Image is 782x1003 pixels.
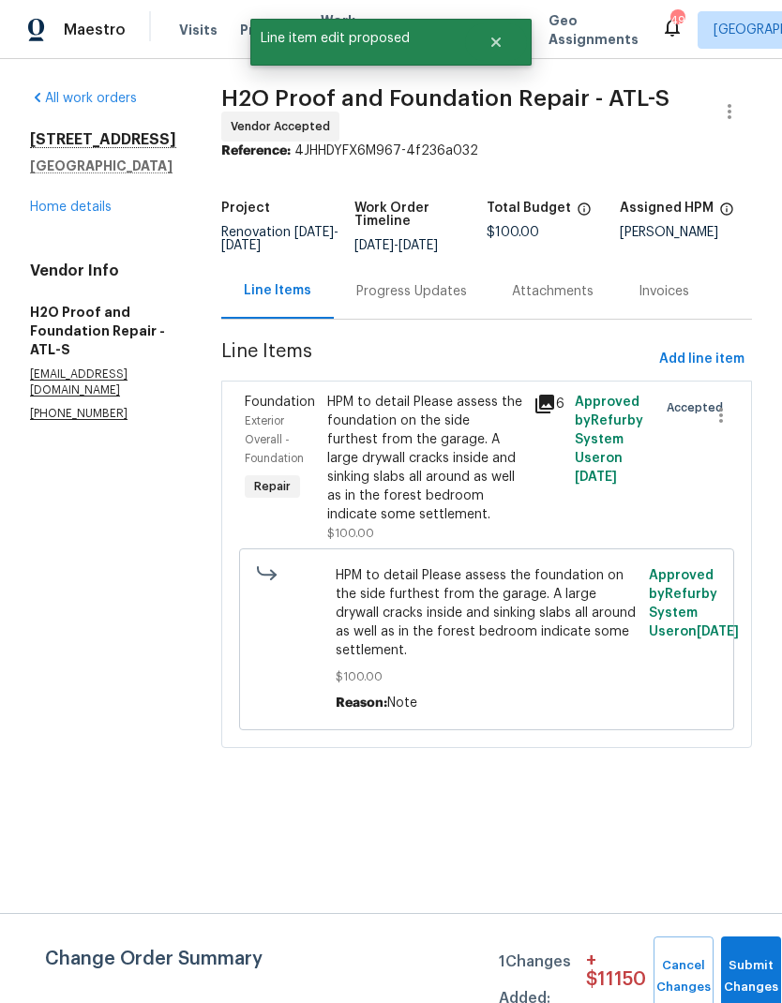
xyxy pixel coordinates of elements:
[240,21,298,39] span: Projects
[487,202,571,215] h5: Total Budget
[336,566,639,660] span: HPM to detail Please assess the foundation on the side furthest from the garage. A large drywall ...
[30,303,176,359] h5: H2O Proof and Foundation Repair - ATL-S
[652,342,752,377] button: Add line item
[639,282,689,301] div: Invoices
[245,415,304,464] span: Exterior Overall - Foundation
[697,625,739,638] span: [DATE]
[30,201,112,214] a: Home details
[221,142,752,160] div: 4JHHDYFX6M967-4f236a032
[221,226,338,252] span: Renovation
[649,569,739,638] span: Approved by Refurby System User on
[620,202,714,215] h5: Assigned HPM
[667,398,730,417] span: Accepted
[250,19,465,58] span: Line item edit proposed
[354,202,488,228] h5: Work Order Timeline
[487,226,539,239] span: $100.00
[659,348,744,371] span: Add line item
[245,396,315,409] span: Foundation
[244,281,311,300] div: Line Items
[336,667,639,686] span: $100.00
[327,528,374,539] span: $100.00
[247,477,298,496] span: Repair
[354,239,438,252] span: -
[465,23,527,61] button: Close
[512,282,594,301] div: Attachments
[64,21,126,39] span: Maestro
[327,393,522,524] div: HPM to detail Please assess the foundation on the side furthest from the garage. A large drywall ...
[221,226,338,252] span: -
[399,239,438,252] span: [DATE]
[620,226,753,239] div: [PERSON_NAME]
[30,262,176,280] h4: Vendor Info
[356,282,467,301] div: Progress Updates
[670,11,684,30] div: 49
[354,239,394,252] span: [DATE]
[221,144,291,157] b: Reference:
[549,11,639,49] span: Geo Assignments
[387,696,417,710] span: Note
[221,87,669,110] span: H2O Proof and Foundation Repair - ATL-S
[534,393,564,415] div: 6
[179,21,218,39] span: Visits
[221,202,270,215] h5: Project
[719,202,734,226] span: The hpm assigned to this work order.
[575,471,617,484] span: [DATE]
[221,342,652,377] span: Line Items
[221,239,261,252] span: [DATE]
[30,92,137,105] a: All work orders
[231,117,338,136] span: Vendor Accepted
[294,226,334,239] span: [DATE]
[336,696,387,710] span: Reason:
[575,396,643,484] span: Approved by Refurby System User on
[577,202,592,226] span: The total cost of line items that have been proposed by Opendoor. This sum includes line items th...
[321,11,368,49] span: Work Orders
